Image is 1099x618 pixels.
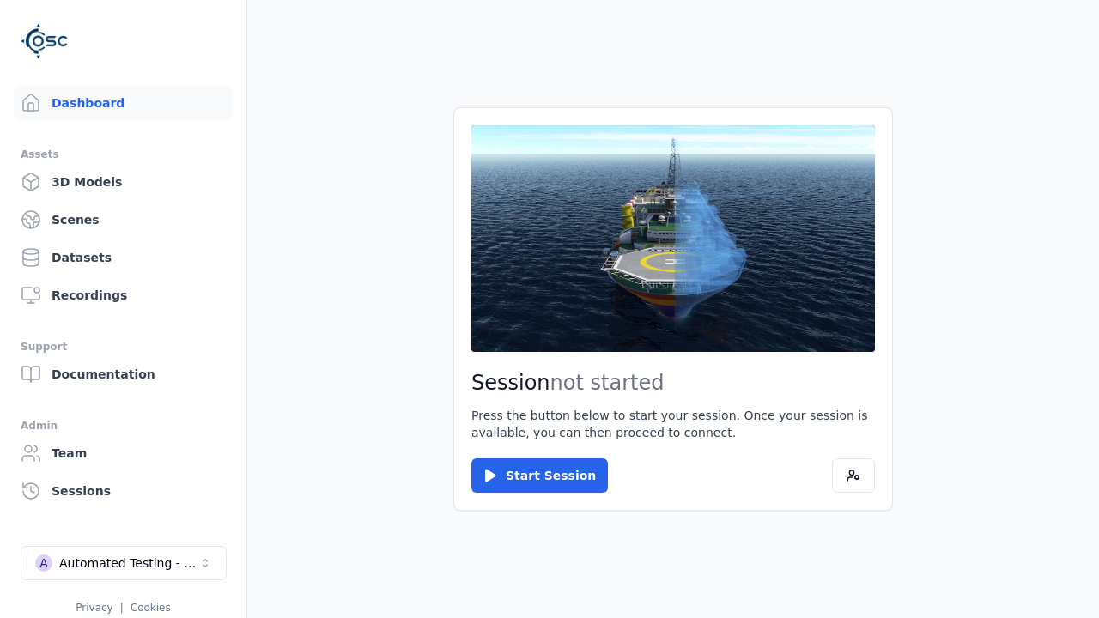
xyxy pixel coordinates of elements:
div: A [35,554,52,572]
div: Automated Testing - Playwright [59,554,198,572]
span: | [120,602,124,614]
div: Support [21,336,226,357]
a: Recordings [14,278,233,312]
a: Dashboard [14,86,233,120]
a: Sessions [14,474,233,508]
a: Scenes [14,203,233,237]
h2: Session [471,369,875,397]
img: Logo [21,17,69,65]
div: Assets [21,144,226,165]
a: Datasets [14,240,233,275]
div: Admin [21,415,226,436]
a: Cookies [131,602,171,614]
a: Team [14,436,233,470]
button: Select a workspace [21,546,227,580]
a: Privacy [76,602,112,614]
span: not started [550,371,665,395]
button: Start Session [471,458,608,493]
a: 3D Models [14,165,233,199]
p: Press the button below to start your session. Once your session is available, you can then procee... [471,407,875,441]
a: Documentation [14,357,233,391]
